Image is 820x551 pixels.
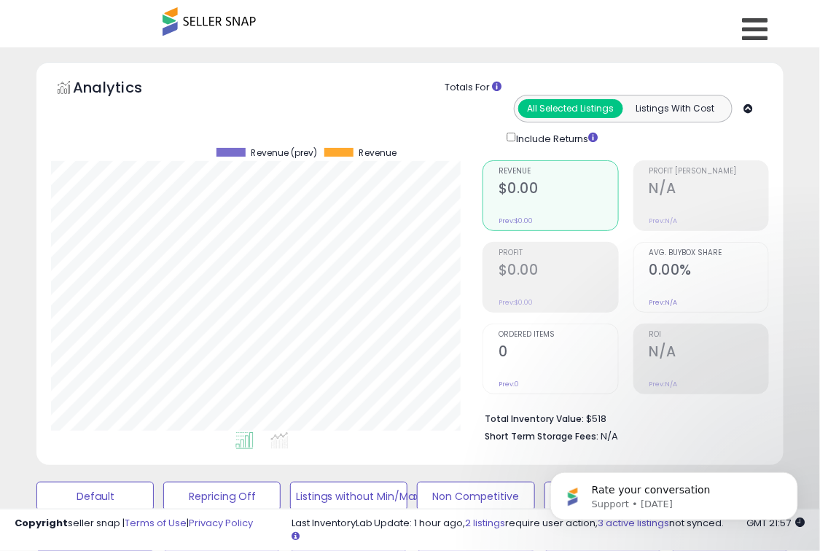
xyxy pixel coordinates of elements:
[499,331,617,339] span: Ordered Items
[499,249,617,257] span: Profit
[499,262,617,281] h2: $0.00
[649,168,768,176] span: Profit [PERSON_NAME]
[485,409,758,426] li: $518
[649,380,678,388] small: Prev: N/A
[499,180,617,200] h2: $0.00
[73,77,171,101] h5: Analytics
[499,298,533,307] small: Prev: $0.00
[499,343,617,363] h2: 0
[649,298,678,307] small: Prev: N/A
[499,216,533,225] small: Prev: $0.00
[649,343,768,363] h2: N/A
[15,517,253,531] div: seller snap | |
[485,430,598,442] b: Short Term Storage Fees:
[445,81,773,95] div: Totals For
[528,442,820,544] iframe: Intercom notifications message
[292,517,805,544] div: Last InventoryLab Update: 1 hour ago, require user action, not synced.
[518,99,623,118] button: All Selected Listings
[125,516,187,530] a: Terms of Use
[36,482,154,511] button: Default
[496,130,616,146] div: Include Returns
[485,413,584,425] b: Total Inventory Value:
[499,168,617,176] span: Revenue
[189,516,253,530] a: Privacy Policy
[359,148,397,158] span: Revenue
[649,249,768,257] span: Avg. Buybox Share
[601,429,618,443] span: N/A
[622,99,727,118] button: Listings With Cost
[466,516,506,530] a: 2 listings
[251,148,317,158] span: Revenue (prev)
[649,262,768,281] h2: 0.00%
[163,482,281,511] button: Repricing Off
[499,380,519,388] small: Prev: 0
[649,216,678,225] small: Prev: N/A
[417,482,534,511] button: Non Competitive
[649,180,768,200] h2: N/A
[290,482,407,511] button: Listings without Min/Max
[15,516,68,530] strong: Copyright
[649,331,768,339] span: ROI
